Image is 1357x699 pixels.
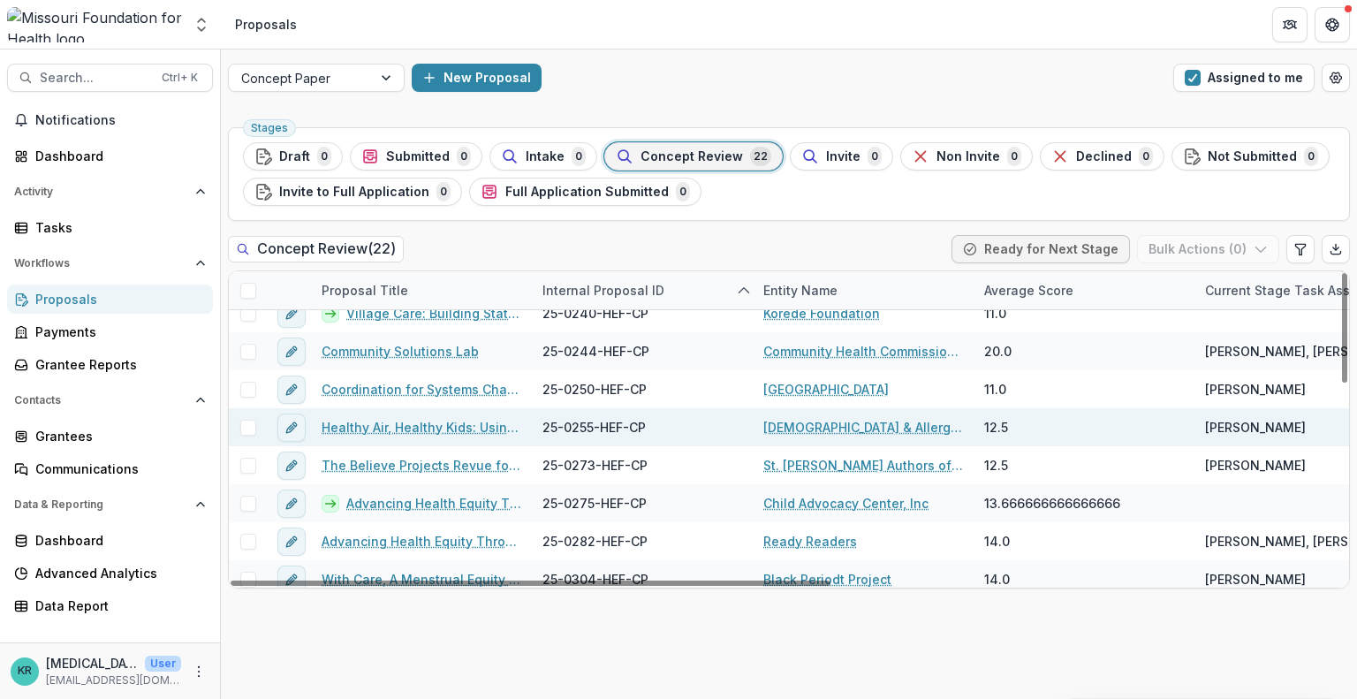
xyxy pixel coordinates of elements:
div: Proposal Title [311,271,532,309]
svg: sorted ascending [737,284,751,298]
span: [PERSON_NAME] [1205,570,1306,589]
button: Edit table settings [1286,235,1315,263]
button: More [188,661,209,682]
button: Open Data & Reporting [7,490,213,519]
span: 25-0255-HEF-CP [542,418,646,437]
button: edit [277,376,306,404]
a: Child Advocacy Center, Inc [763,494,929,513]
p: [MEDICAL_DATA][PERSON_NAME] [46,654,138,672]
button: Draft0 [243,142,343,171]
span: [PERSON_NAME] [1205,418,1306,437]
button: Declined0 [1040,142,1164,171]
a: Tasks [7,213,213,242]
div: Internal Proposal ID [532,281,675,300]
span: Non Invite [936,149,1000,164]
a: Grantee Reports [7,350,213,379]
a: Coordination for Systems Change: Building a Chronic Disease and Injury Coalition [322,380,521,399]
span: Draft [279,149,310,164]
button: Export table data [1322,235,1350,263]
span: 11.0 [984,380,1006,399]
button: Bulk Actions (0) [1137,235,1279,263]
div: Proposals [235,15,297,34]
div: Average Score [974,271,1194,309]
span: Workflows [14,257,188,270]
a: Proposals [7,285,213,314]
div: Data Report [35,596,199,615]
div: Proposal Title [311,281,419,300]
button: Notifications [7,106,213,134]
div: Dashboard [35,147,199,165]
span: [PERSON_NAME] [1205,380,1306,399]
button: Full Application Submitted0 [469,178,701,206]
span: 14.0 [984,570,1010,589]
span: 0 [457,147,471,166]
a: Black Periodt Project [763,570,891,589]
span: 0 [868,147,882,166]
span: [PERSON_NAME] [1205,456,1306,475]
a: [GEOGRAPHIC_DATA] [763,380,889,399]
button: Open table manager [1322,64,1350,92]
span: Stages [251,122,288,134]
button: Partners [1272,7,1308,42]
span: 0 [1139,147,1153,166]
div: Grantees [35,427,199,445]
button: edit [277,490,306,518]
a: Advancing Health Equity Through Multidisciplinary Training to Strengthen [MEDICAL_DATA] Response [346,494,521,513]
button: Concept Review22 [604,142,783,171]
div: Tasks [35,218,199,237]
span: 13.666666666666666 [984,494,1120,513]
span: Intake [526,149,565,164]
span: 12.5 [984,456,1008,475]
nav: breadcrumb [228,11,304,37]
span: 25-0250-HEF-CP [542,380,647,399]
button: Get Help [1315,7,1350,42]
span: 25-0273-HEF-CP [542,456,648,475]
a: Village Care: Building Statewide Infrastructure to Address [US_STATE]'s Loneliness Epidemic Throu... [346,304,521,323]
span: Invite to Full Application [279,185,429,200]
span: Contacts [14,394,188,406]
a: [DEMOGRAPHIC_DATA] & Allergy Foundation of America, [GEOGRAPHIC_DATA] Chapter [763,418,963,437]
a: Payments [7,317,213,346]
div: Entity Name [753,271,974,309]
div: Dashboard [35,531,199,550]
a: Grantees [7,422,213,451]
div: Internal Proposal ID [532,271,753,309]
button: edit [277,414,306,442]
p: User [145,656,181,672]
span: Notifications [35,113,206,128]
button: Search... [7,64,213,92]
a: With Care, A Menstrual Equity Framework for [US_STATE] [322,570,521,589]
button: Open Workflows [7,249,213,277]
span: 0 [317,147,331,166]
button: Open Activity [7,178,213,206]
button: Assigned to me [1173,64,1315,92]
div: Grantee Reports [35,355,199,374]
span: 11.0 [984,304,1006,323]
a: The Believe Projects Revue for Preschools [322,456,521,475]
span: 25-0244-HEF-CP [542,342,649,361]
a: Dashboard [7,526,213,555]
div: Advanced Analytics [35,564,199,582]
span: 25-0304-HEF-CP [542,570,648,589]
button: Open Contacts [7,386,213,414]
div: Average Score [974,281,1084,300]
button: edit [277,300,306,328]
span: 14.0 [984,532,1010,551]
span: Not Submitted [1208,149,1297,164]
div: Communications [35,460,199,478]
button: Not Submitted0 [1171,142,1330,171]
span: Declined [1076,149,1132,164]
span: 25-0275-HEF-CP [542,494,647,513]
a: Communications [7,454,213,483]
button: Invite to Full Application0 [243,178,462,206]
button: edit [277,528,306,556]
button: Submitted0 [350,142,482,171]
span: 25-0282-HEF-CP [542,532,648,551]
span: 0 [676,182,690,201]
a: Ready Readers [763,532,857,551]
a: Dashboard [7,141,213,171]
span: Full Application Submitted [505,185,669,200]
span: Invite [826,149,860,164]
